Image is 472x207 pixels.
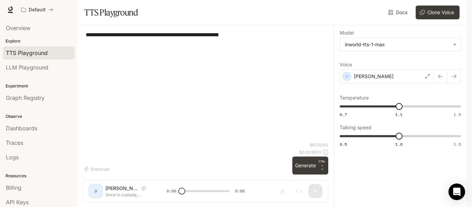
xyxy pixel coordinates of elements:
span: 1.5 [454,141,461,147]
button: GenerateCTRL +⏎ [292,157,328,175]
div: inworld-tts-1-max [345,41,450,48]
div: Open Intercom Messenger [449,184,465,200]
button: Clone Voice [416,6,460,19]
button: All workspaces [18,3,56,17]
span: 0.7 [340,112,347,117]
p: [PERSON_NAME] [354,73,394,80]
span: 1.1 [395,112,403,117]
span: 1.5 [454,112,461,117]
p: Model [340,30,354,35]
span: 1.0 [395,141,403,147]
h1: TTS Playground [84,6,138,19]
p: Talking speed [340,125,371,130]
p: ⏎ [319,159,325,172]
button: Shortcuts [83,163,112,175]
div: inworld-tts-1-max [340,38,461,51]
p: Voice [340,62,352,67]
p: Temperature [340,95,369,100]
p: CTRL + [319,159,325,168]
span: 0.5 [340,141,347,147]
p: Default [29,7,46,13]
a: Docs [387,6,410,19]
